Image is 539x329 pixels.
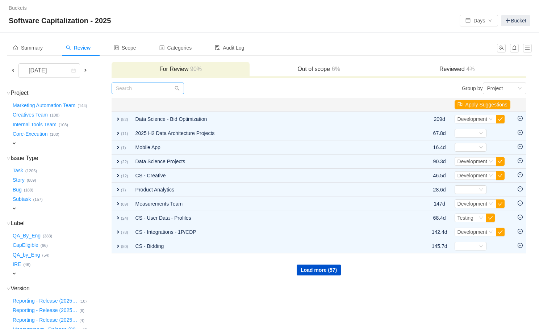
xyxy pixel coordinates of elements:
i: icon: minus-circle [518,229,523,234]
small: (889) [27,178,36,182]
i: icon: minus-circle [518,172,523,177]
td: 90.3d [428,155,451,169]
span: Review [66,45,91,51]
i: icon: minus-circle [518,243,523,248]
span: expand [115,116,121,122]
i: icon: down [479,216,483,221]
i: icon: audit [215,45,220,50]
button: Story [11,174,27,186]
button: icon: check [496,115,505,123]
i: icon: minus-circle [518,186,523,191]
h3: For Review [115,66,246,73]
span: Summary [13,45,43,51]
span: expand [115,144,121,150]
button: icon: bell [510,44,519,52]
span: 90% [188,66,202,72]
i: icon: home [13,45,18,50]
small: (6) [79,308,84,313]
span: expand [115,159,121,164]
span: Categories [159,45,192,51]
td: Product Analytics [132,183,405,197]
button: Bug [11,184,24,195]
small: (11) [121,131,128,136]
span: Scope [114,45,136,51]
small: (12) [121,174,128,178]
i: icon: down [7,156,11,160]
td: 147d [428,197,451,211]
i: icon: calendar [71,68,76,73]
small: (66) [41,243,48,248]
small: (7) [121,188,126,192]
div: Group by [319,83,526,94]
button: icon: check [496,199,505,208]
button: Marketing Automation Team [11,100,78,111]
i: icon: down [518,86,522,91]
small: (24) [121,216,128,220]
i: icon: control [114,45,119,50]
td: Mobile App [132,140,405,155]
button: Task [11,165,25,176]
small: (22) [121,160,128,164]
h3: Project [11,89,111,97]
button: icon: flagApply Suggestions [455,100,510,109]
small: (1206) [25,169,37,173]
td: CS - User Data - Profiles [132,211,405,225]
i: icon: down [489,173,493,178]
small: (1) [121,145,126,150]
button: icon: check [496,228,505,236]
i: icon: minus-circle [518,116,523,121]
span: Development [457,116,488,122]
small: (108) [50,113,59,117]
small: (383) [43,234,52,238]
i: icon: minus-circle [518,201,523,206]
small: (10) [79,299,87,303]
small: (103) [59,123,68,127]
td: 145.7d [428,239,451,253]
button: icon: check [496,171,505,180]
td: Data Science Projects [132,155,405,169]
button: icon: menu [523,44,532,52]
span: expand [115,243,121,249]
button: Subtask [11,194,33,205]
button: icon: check [496,157,505,166]
input: Search [112,83,184,94]
div: Project [487,83,503,94]
button: Reporting - Release (2025… [11,305,79,316]
h3: Version [11,285,111,292]
span: Development [457,229,488,235]
td: 28.6d [428,183,451,197]
td: Measurements Team [132,197,405,211]
div: [DATE] [23,64,54,77]
span: 6% [330,66,340,72]
button: Internal Tools Team [11,119,59,130]
small: (4) [79,318,84,322]
i: icon: down [489,202,493,207]
small: (46) [23,262,30,267]
i: icon: down [489,230,493,235]
button: icon: check [486,214,495,222]
button: QA_By_Eng [11,230,43,241]
td: Data Science - Bid Optimization [132,112,405,126]
td: 2025 H2 Data Architecture Projects [132,126,405,140]
i: icon: minus-circle [518,130,523,135]
i: icon: down [489,117,493,122]
button: icon: team [497,44,506,52]
h3: Reviewed [392,66,523,73]
h3: Issue Type [11,155,111,162]
button: CapEligible [11,240,41,251]
small: (189) [24,188,33,192]
td: CS - Bidding [132,239,405,253]
i: icon: minus-circle [518,215,523,220]
a: Bucket [501,15,530,26]
span: expand [115,187,121,193]
button: Reporting - Release (2025… [11,314,79,326]
small: (54) [42,253,50,257]
span: Development [457,173,488,178]
span: expand [115,215,121,221]
button: icon: calendarDaysicon: down [460,15,498,26]
small: (80) [121,244,128,249]
i: icon: down [7,222,11,225]
td: CS - Integrations - 1P/CDP [132,225,405,239]
span: Software Capitalization - 2025 [9,15,115,26]
a: Buckets [9,5,27,11]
